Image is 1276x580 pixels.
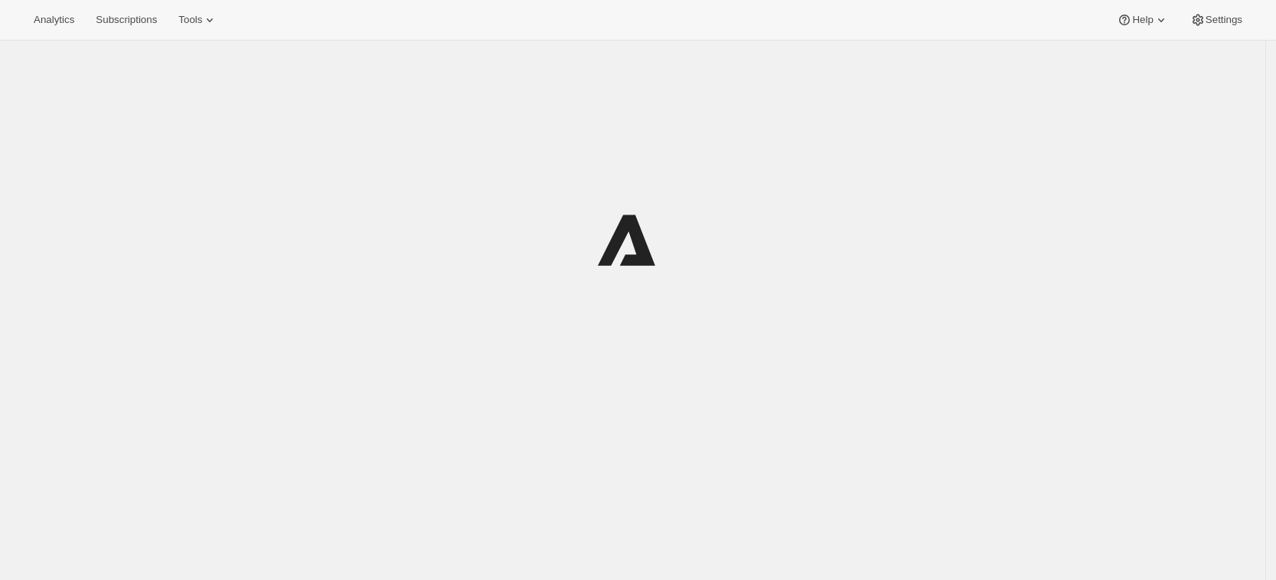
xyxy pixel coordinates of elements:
button: Settings [1181,9,1252,31]
span: Help [1132,14,1153,26]
span: Tools [178,14,202,26]
span: Subscriptions [96,14,157,26]
button: Help [1108,9,1177,31]
span: Analytics [34,14,74,26]
span: Settings [1206,14,1242,26]
button: Subscriptions [86,9,166,31]
button: Tools [169,9,227,31]
button: Analytics [24,9,83,31]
